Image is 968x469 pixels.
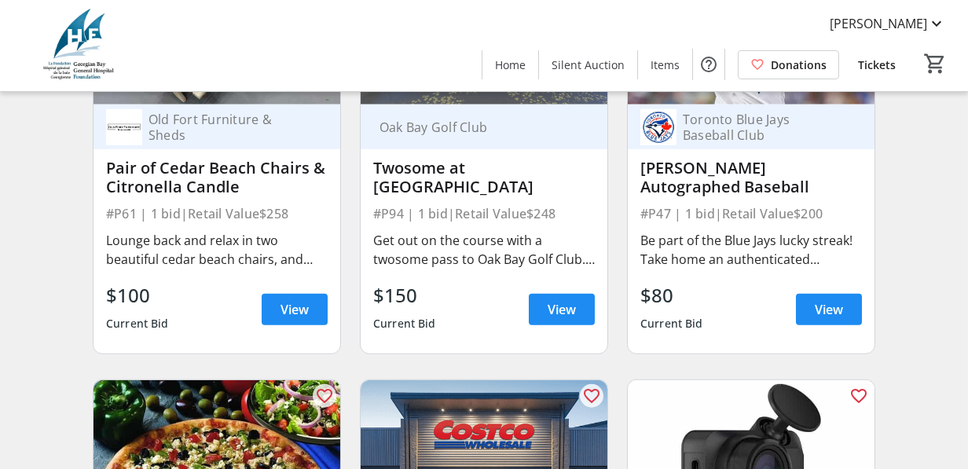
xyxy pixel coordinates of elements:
[640,310,703,338] div: Current Bid
[582,387,601,405] mat-icon: favorite_outline
[373,203,595,225] div: #P94 | 1 bid | Retail Value $248
[676,112,843,143] div: Toronto Blue Jays Baseball Club
[858,57,896,73] span: Tickets
[106,231,328,269] div: Lounge back and relax in two beautiful cedar beach chairs, and keep the moquitos away with the ci...
[373,159,595,196] div: Twosome at [GEOGRAPHIC_DATA]
[651,57,680,73] span: Items
[280,300,309,319] span: View
[262,294,328,325] a: View
[373,281,436,310] div: $150
[921,49,949,78] button: Cart
[539,50,637,79] a: Silent Auction
[482,50,538,79] a: Home
[815,300,843,319] span: View
[817,11,959,36] button: [PERSON_NAME]
[771,57,827,73] span: Donations
[106,310,169,338] div: Current Bid
[495,57,526,73] span: Home
[738,50,839,79] a: Donations
[373,310,436,338] div: Current Bid
[693,49,724,80] button: Help
[849,387,868,405] mat-icon: favorite_outline
[552,57,625,73] span: Silent Auction
[373,119,576,135] div: Oak Bay Golf Club
[9,6,149,85] img: Georgian Bay General Hospital Foundation's Logo
[142,112,309,143] div: Old Fort Furniture & Sheds
[640,203,862,225] div: #P47 | 1 bid | Retail Value $200
[529,294,595,325] a: View
[640,281,703,310] div: $80
[106,109,142,145] img: Old Fort Furniture & Sheds
[373,231,595,269] div: Get out on the course with a twosome pass to Oak Bay Golf Club. Valid for two green fees anytime ...
[315,387,334,405] mat-icon: favorite_outline
[845,50,908,79] a: Tickets
[830,14,927,33] span: [PERSON_NAME]
[106,281,169,310] div: $100
[638,50,692,79] a: Items
[106,159,328,196] div: Pair of Cedar Beach Chairs & Citronella Candle
[640,231,862,269] div: Be part of the Blue Jays lucky streak! Take home an authenticated [PERSON_NAME] Autographed Baseb...
[640,109,676,145] img: Toronto Blue Jays Baseball Club
[548,300,576,319] span: View
[796,294,862,325] a: View
[106,203,328,225] div: #P61 | 1 bid | Retail Value $258
[640,159,862,196] div: [PERSON_NAME] Autographed Baseball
